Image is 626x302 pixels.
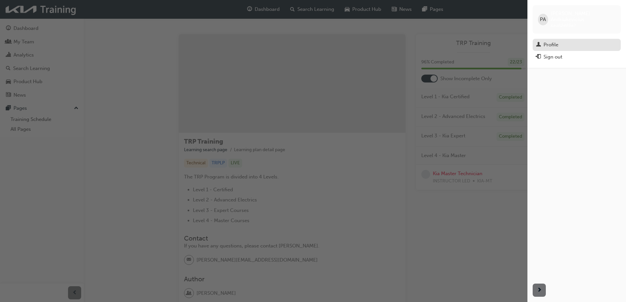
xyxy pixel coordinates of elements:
span: next-icon [537,286,542,294]
span: exit-icon [536,54,541,60]
span: man-icon [536,42,541,48]
div: Sign out [544,53,562,61]
span: [PERSON_NAME] Andriukevicius [551,11,615,22]
span: PA [540,16,546,23]
span: kau82485e7 [551,23,576,28]
div: Profile [544,41,558,49]
button: Sign out [533,51,621,63]
a: Profile [533,39,621,51]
